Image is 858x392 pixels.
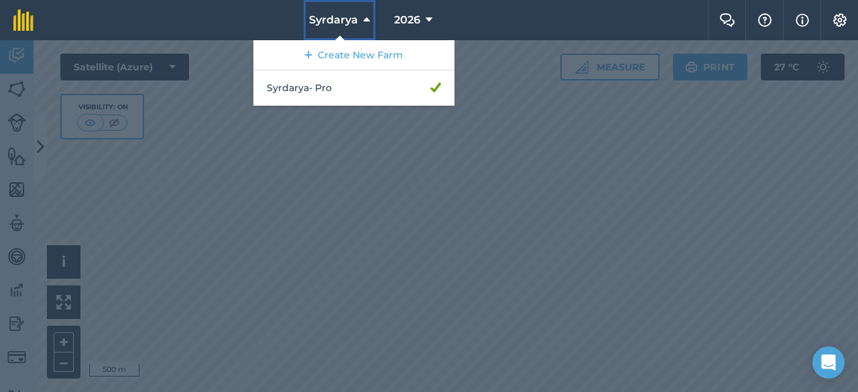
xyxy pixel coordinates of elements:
[812,346,845,379] div: Open Intercom Messenger
[832,13,848,27] img: A cog icon
[796,12,809,28] img: svg+xml;base64,PHN2ZyB4bWxucz0iaHR0cDovL3d3dy53My5vcmcvMjAwMC9zdmciIHdpZHRoPSIxNyIgaGVpZ2h0PSIxNy...
[309,12,358,28] span: Syrdarya
[253,70,454,106] a: Syrdarya- Pro
[757,13,773,27] img: A question mark icon
[253,40,454,70] a: Create New Farm
[13,9,34,31] img: fieldmargin Logo
[719,13,735,27] img: Two speech bubbles overlapping with the left bubble in the forefront
[394,12,420,28] span: 2026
